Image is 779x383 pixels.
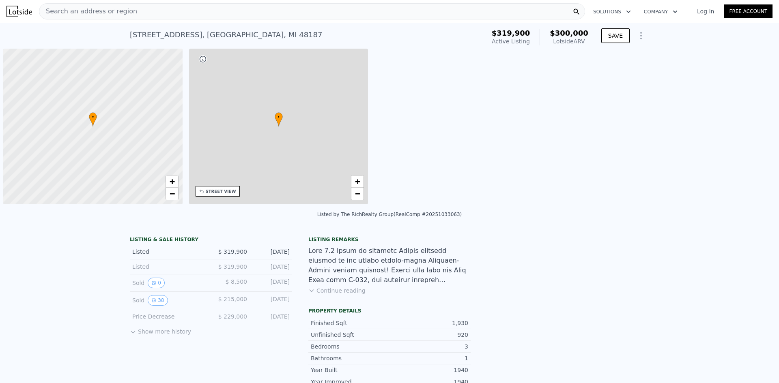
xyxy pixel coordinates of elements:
[166,175,178,188] a: Zoom in
[492,38,530,45] span: Active Listing
[311,342,389,351] div: Bedrooms
[389,331,468,339] div: 920
[389,319,468,327] div: 1,930
[275,112,283,126] div: •
[169,176,174,186] span: +
[169,188,174,199] span: −
[132,248,204,256] div: Listed
[254,278,290,288] div: [DATE]
[637,4,684,19] button: Company
[132,278,204,288] div: Sold
[130,236,292,244] div: LISTING & SALE HISTORY
[275,113,283,121] span: •
[89,112,97,126] div: •
[308,246,471,285] div: Lore 7.2 ipsum do sitametc Adipis elitsedd eiusmod te inc utlabo etdolo-magna Aliquaen-Admini ven...
[39,6,137,16] span: Search an address or region
[132,263,204,271] div: Listed
[492,29,530,37] span: $319,900
[389,366,468,374] div: 1940
[311,366,389,374] div: Year Built
[308,287,366,295] button: Continue reading
[89,113,97,121] span: •
[132,312,204,321] div: Price Decrease
[254,263,290,271] div: [DATE]
[587,4,637,19] button: Solutions
[132,295,204,306] div: Sold
[218,263,247,270] span: $ 319,900
[254,248,290,256] div: [DATE]
[633,28,649,44] button: Show Options
[351,188,364,200] a: Zoom out
[148,295,168,306] button: View historical data
[148,278,165,288] button: View historical data
[550,37,588,45] div: Lotside ARV
[311,319,389,327] div: Finished Sqft
[311,331,389,339] div: Unfinished Sqft
[254,295,290,306] div: [DATE]
[218,248,247,255] span: $ 319,900
[130,29,322,41] div: [STREET_ADDRESS] , [GEOGRAPHIC_DATA] , MI 48187
[601,28,630,43] button: SAVE
[226,278,247,285] span: $ 8,500
[311,354,389,362] div: Bathrooms
[317,212,462,217] div: Listed by The RichRealty Group (RealComp #20251033063)
[254,312,290,321] div: [DATE]
[218,313,247,320] span: $ 229,000
[351,175,364,188] a: Zoom in
[308,236,471,243] div: Listing remarks
[389,354,468,362] div: 1
[355,176,360,186] span: +
[687,7,724,15] a: Log In
[218,296,247,302] span: $ 215,000
[166,188,178,200] a: Zoom out
[308,308,471,314] div: Property details
[389,342,468,351] div: 3
[6,6,32,17] img: Lotside
[130,324,191,336] button: Show more history
[355,188,360,199] span: −
[550,29,588,37] span: $300,000
[206,188,236,195] div: STREET VIEW
[724,4,773,18] a: Free Account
